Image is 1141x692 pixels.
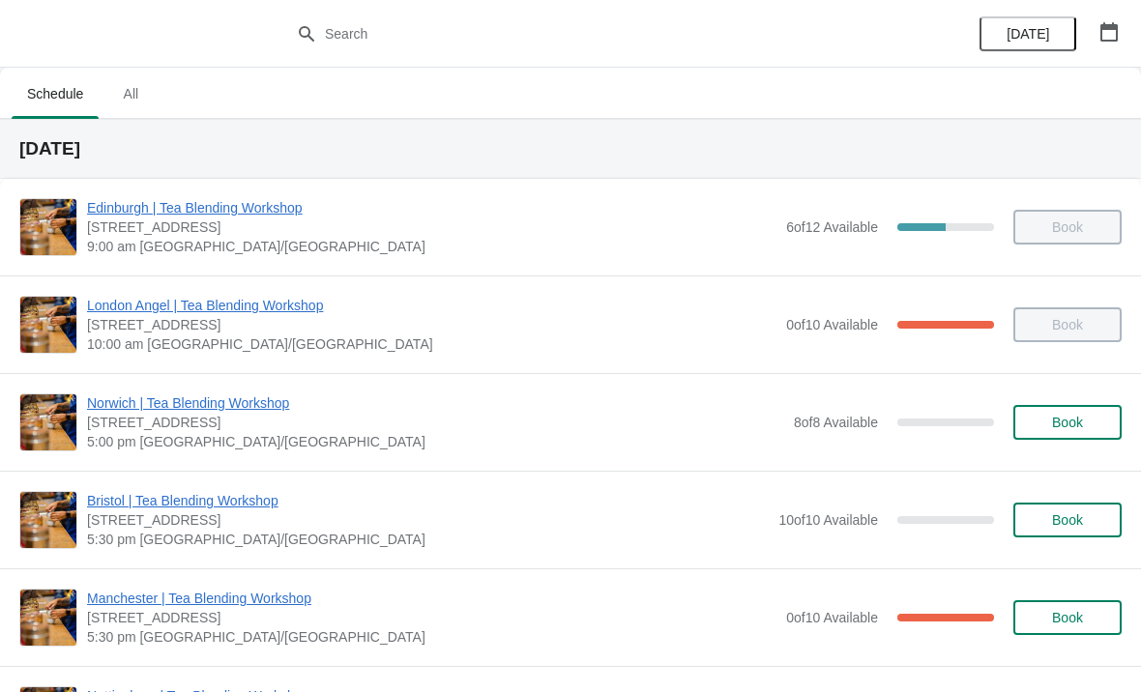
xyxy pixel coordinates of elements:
[1013,405,1122,440] button: Book
[1052,610,1083,625] span: Book
[794,415,878,430] span: 8 of 8 Available
[12,76,99,111] span: Schedule
[87,237,776,256] span: 9:00 am [GEOGRAPHIC_DATA]/[GEOGRAPHIC_DATA]
[1013,600,1122,635] button: Book
[20,297,76,353] img: London Angel | Tea Blending Workshop | 26 Camden Passage, The Angel, London N1 8ED, UK | 10:00 am...
[87,315,776,334] span: [STREET_ADDRESS]
[786,317,878,332] span: 0 of 10 Available
[786,610,878,625] span: 0 of 10 Available
[87,432,784,451] span: 5:00 pm [GEOGRAPHIC_DATA]/[GEOGRAPHIC_DATA]
[20,199,76,255] img: Edinburgh | Tea Blending Workshop | 89 Rose Street, Edinburgh, EH2 3DT | 9:00 am Europe/London
[87,393,784,413] span: Norwich | Tea Blending Workshop
[1013,503,1122,537] button: Book
[87,589,776,608] span: Manchester | Tea Blending Workshop
[778,512,878,528] span: 10 of 10 Available
[1007,26,1049,42] span: [DATE]
[87,296,776,315] span: London Angel | Tea Blending Workshop
[87,627,776,647] span: 5:30 pm [GEOGRAPHIC_DATA]/[GEOGRAPHIC_DATA]
[87,491,769,510] span: Bristol | Tea Blending Workshop
[87,198,776,217] span: Edinburgh | Tea Blending Workshop
[87,217,776,237] span: [STREET_ADDRESS]
[20,492,76,548] img: Bristol | Tea Blending Workshop | 73 Park Street, Bristol, BS1 5PB | 5:30 pm Europe/London
[87,510,769,530] span: [STREET_ADDRESS]
[324,16,856,51] input: Search
[87,413,784,432] span: [STREET_ADDRESS]
[87,608,776,627] span: [STREET_ADDRESS]
[87,334,776,354] span: 10:00 am [GEOGRAPHIC_DATA]/[GEOGRAPHIC_DATA]
[980,16,1076,51] button: [DATE]
[87,530,769,549] span: 5:30 pm [GEOGRAPHIC_DATA]/[GEOGRAPHIC_DATA]
[1052,415,1083,430] span: Book
[786,219,878,235] span: 6 of 12 Available
[19,139,1122,159] h2: [DATE]
[106,76,155,111] span: All
[20,394,76,450] img: Norwich | Tea Blending Workshop | 9 Back Of The Inns, Norwich NR2 1PT, UK | 5:00 pm Europe/London
[20,590,76,646] img: Manchester | Tea Blending Workshop | 57 Church St, Manchester, M4 1PD | 5:30 pm Europe/London
[1052,512,1083,528] span: Book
